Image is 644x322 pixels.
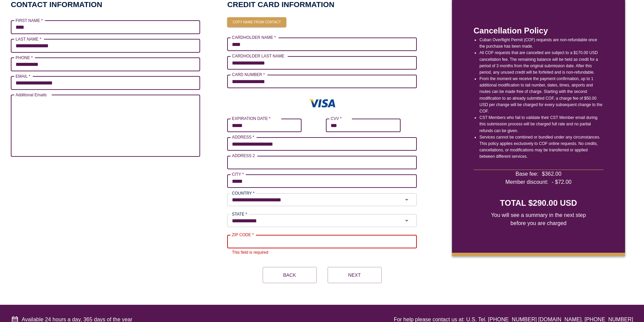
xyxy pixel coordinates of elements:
[16,158,195,165] p: Up to X email addresses separated by a comma
[474,25,603,37] p: Cancellation Policy
[16,55,33,60] label: PHONE *
[479,115,603,134] li: CST Members who fail to validate their CST Member email during this submission process will be ch...
[399,195,414,204] button: Open
[16,18,43,23] label: FIRST NAME *
[232,53,284,59] label: CARDHOLDER LAST NAME
[399,216,414,225] button: Open
[232,190,255,196] label: COUNTRY *
[232,171,244,177] label: CITY *
[486,211,590,227] span: You will see a summary in the next step before you are charged
[232,134,254,140] label: ADDRESS *
[232,249,412,256] p: This field is required
[232,34,276,40] label: CARDHOLDER NAME *
[328,267,382,283] button: Next
[232,211,247,217] label: STATE *
[263,267,317,283] button: Back
[232,72,265,77] label: CARD NUMBER *
[500,197,577,209] h4: TOTAL $290.00 USD
[16,36,41,42] label: LAST NAME *
[552,178,572,186] span: - $ 72.00
[505,178,548,186] span: Member discount:
[479,76,603,115] li: From the moment we receive the payment confirmation, up to 1 additional modification to tail numb...
[232,153,255,158] label: ADDRESS 2
[16,92,47,98] label: Additional Emails
[232,116,270,121] label: EXPIRATION DATE *
[479,50,603,76] li: All COF requests that are cancelled are subject to a $170.00 USD cancellation fee. The remaining ...
[516,170,539,178] span: Base fee:
[479,134,603,160] li: Services cannot be combined or bundled under any circumstances. This policy applies exclusively t...
[479,37,603,50] li: Cuban Overflight Permit (COF) requests are non-refundable once the purchase has been made.
[331,116,342,121] label: CVV *
[232,232,254,238] label: ZIP CODE *
[227,17,286,27] button: Copy name from contact
[542,170,562,178] span: $ 362.00
[16,73,30,79] label: EMAIL *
